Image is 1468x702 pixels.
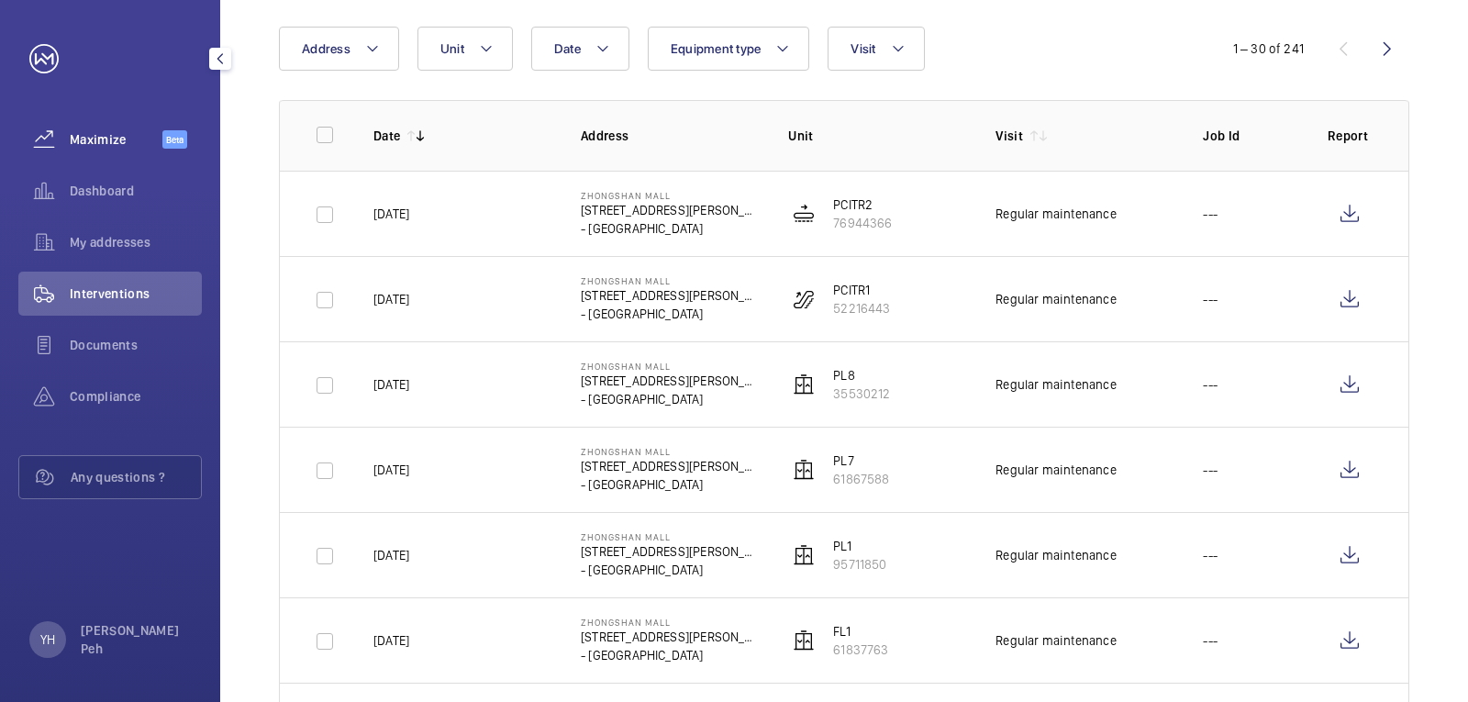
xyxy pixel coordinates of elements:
[70,130,162,149] span: Maximize
[833,281,890,299] p: PCITR1
[648,27,810,71] button: Equipment type
[833,299,890,318] p: 52216443
[581,201,759,219] p: [STREET_ADDRESS][PERSON_NAME]
[995,631,1116,650] div: Regular maintenance
[581,646,759,664] p: - [GEOGRAPHIC_DATA]
[373,631,409,650] p: [DATE]
[581,372,759,390] p: [STREET_ADDRESS][PERSON_NAME]
[833,641,888,659] p: 61837763
[995,375,1116,394] div: Regular maintenance
[373,205,409,223] p: [DATE]
[1328,127,1372,145] p: Report
[995,205,1116,223] div: Regular maintenance
[581,617,759,628] p: Zhongshan Mall
[373,546,409,564] p: [DATE]
[440,41,464,56] span: Unit
[581,542,759,561] p: [STREET_ADDRESS][PERSON_NAME]
[581,446,759,457] p: Zhongshan Mall
[70,182,202,200] span: Dashboard
[581,127,759,145] p: Address
[671,41,762,56] span: Equipment type
[793,459,815,481] img: elevator.svg
[581,561,759,579] p: - [GEOGRAPHIC_DATA]
[302,41,350,56] span: Address
[793,373,815,396] img: elevator.svg
[833,622,888,641] p: FL1
[1203,546,1218,564] p: ---
[581,390,759,408] p: - [GEOGRAPHIC_DATA]
[581,305,759,323] p: - [GEOGRAPHIC_DATA]
[81,621,191,658] p: [PERSON_NAME] Peh
[833,195,892,214] p: PCITR2
[833,470,889,488] p: 61867588
[70,233,202,251] span: My addresses
[70,284,202,303] span: Interventions
[581,475,759,494] p: - [GEOGRAPHIC_DATA]
[581,190,759,201] p: Zhongshan Mall
[793,630,815,652] img: elevator.svg
[1203,461,1218,479] p: ---
[833,451,889,470] p: PL7
[995,290,1116,308] div: Regular maintenance
[1233,39,1304,58] div: 1 – 30 of 241
[531,27,629,71] button: Date
[70,336,202,354] span: Documents
[833,384,890,403] p: 35530212
[793,544,815,566] img: elevator.svg
[995,546,1116,564] div: Regular maintenance
[1203,375,1218,394] p: ---
[581,286,759,305] p: [STREET_ADDRESS][PERSON_NAME]
[833,366,890,384] p: PL8
[793,288,815,310] img: escalator.svg
[554,41,581,56] span: Date
[581,361,759,372] p: Zhongshan Mall
[1203,631,1218,650] p: ---
[40,630,55,649] p: YH
[581,531,759,542] p: Zhongshan Mall
[417,27,513,71] button: Unit
[373,127,400,145] p: Date
[581,219,759,238] p: - [GEOGRAPHIC_DATA]
[581,457,759,475] p: [STREET_ADDRESS][PERSON_NAME]
[833,537,886,555] p: PL1
[279,27,399,71] button: Address
[833,214,892,232] p: 76944366
[851,41,875,56] span: Visit
[833,555,886,574] p: 95711850
[581,628,759,646] p: [STREET_ADDRESS][PERSON_NAME]
[373,290,409,308] p: [DATE]
[828,27,924,71] button: Visit
[162,130,187,149] span: Beta
[788,127,966,145] p: Unit
[995,127,1023,145] p: Visit
[581,275,759,286] p: Zhongshan Mall
[373,375,409,394] p: [DATE]
[1203,205,1218,223] p: ---
[995,461,1116,479] div: Regular maintenance
[1203,290,1218,308] p: ---
[70,387,202,406] span: Compliance
[71,468,201,486] span: Any questions ?
[1203,127,1298,145] p: Job Id
[793,203,815,225] img: moving_walk.svg
[373,461,409,479] p: [DATE]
